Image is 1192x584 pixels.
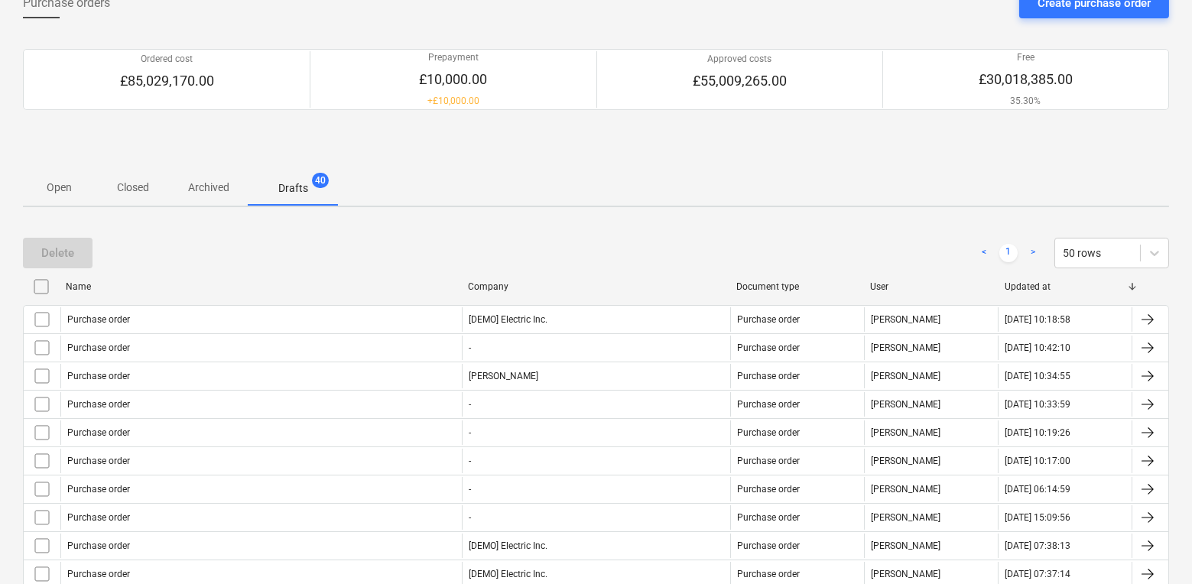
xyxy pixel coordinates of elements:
[979,51,1073,64] p: Free
[419,70,487,89] p: £10,000.00
[469,484,471,495] div: -
[1005,569,1070,579] div: [DATE] 07:37:14
[1116,511,1192,584] iframe: Chat Widget
[1005,281,1126,292] div: Updated at
[1005,484,1070,495] div: [DATE] 06:14:59
[120,72,214,90] p: £85,029,170.00
[419,51,487,64] p: Prepayment
[737,371,800,381] div: Purchase order
[864,307,998,332] div: [PERSON_NAME]
[469,427,471,438] div: -
[1005,427,1070,438] div: [DATE] 10:19:26
[737,314,800,325] div: Purchase order
[67,512,130,523] div: Purchase order
[469,456,471,466] div: -
[468,281,724,292] div: Company
[67,314,130,325] div: Purchase order
[864,364,998,388] div: [PERSON_NAME]
[864,336,998,360] div: [PERSON_NAME]
[469,512,471,523] div: -
[737,427,800,438] div: Purchase order
[864,477,998,501] div: [PERSON_NAME]
[67,456,130,466] div: Purchase order
[864,392,998,417] div: [PERSON_NAME]
[67,399,130,410] div: Purchase order
[737,399,800,410] div: Purchase order
[864,420,998,445] div: [PERSON_NAME]
[41,180,78,196] p: Open
[1005,314,1070,325] div: [DATE] 10:18:58
[737,512,800,523] div: Purchase order
[67,342,130,353] div: Purchase order
[975,244,993,262] a: Previous page
[419,95,487,108] p: + £10,000.00
[1005,540,1070,551] div: [DATE] 07:38:13
[693,53,787,66] p: Approved costs
[1024,244,1042,262] a: Next page
[1005,371,1070,381] div: [DATE] 10:34:55
[188,180,229,196] p: Archived
[67,427,130,438] div: Purchase order
[1005,512,1070,523] div: [DATE] 15:09:56
[312,173,329,188] span: 40
[1005,399,1070,410] div: [DATE] 10:33:59
[737,540,800,551] div: Purchase order
[737,456,800,466] div: Purchase order
[120,53,214,66] p: Ordered cost
[462,307,729,332] div: [DEMO] Electric Inc.
[1005,342,1070,353] div: [DATE] 10:42:10
[66,281,456,292] div: Name
[469,342,471,353] div: -
[67,484,130,495] div: Purchase order
[864,449,998,473] div: [PERSON_NAME]
[864,505,998,530] div: [PERSON_NAME]
[1005,456,1070,466] div: [DATE] 10:17:00
[870,281,992,292] div: User
[693,72,787,90] p: £55,009,265.00
[864,534,998,558] div: [PERSON_NAME]
[979,70,1073,89] p: £30,018,385.00
[737,569,800,579] div: Purchase order
[67,569,130,579] div: Purchase order
[67,371,130,381] div: Purchase order
[469,399,471,410] div: -
[462,534,729,558] div: [DEMO] Electric Inc.
[736,281,858,292] div: Document type
[462,364,729,388] div: [PERSON_NAME]
[999,244,1018,262] a: Page 1 is your current page
[115,180,151,196] p: Closed
[737,342,800,353] div: Purchase order
[979,95,1073,108] p: 35.30%
[737,484,800,495] div: Purchase order
[278,180,308,196] p: Drafts
[67,540,130,551] div: Purchase order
